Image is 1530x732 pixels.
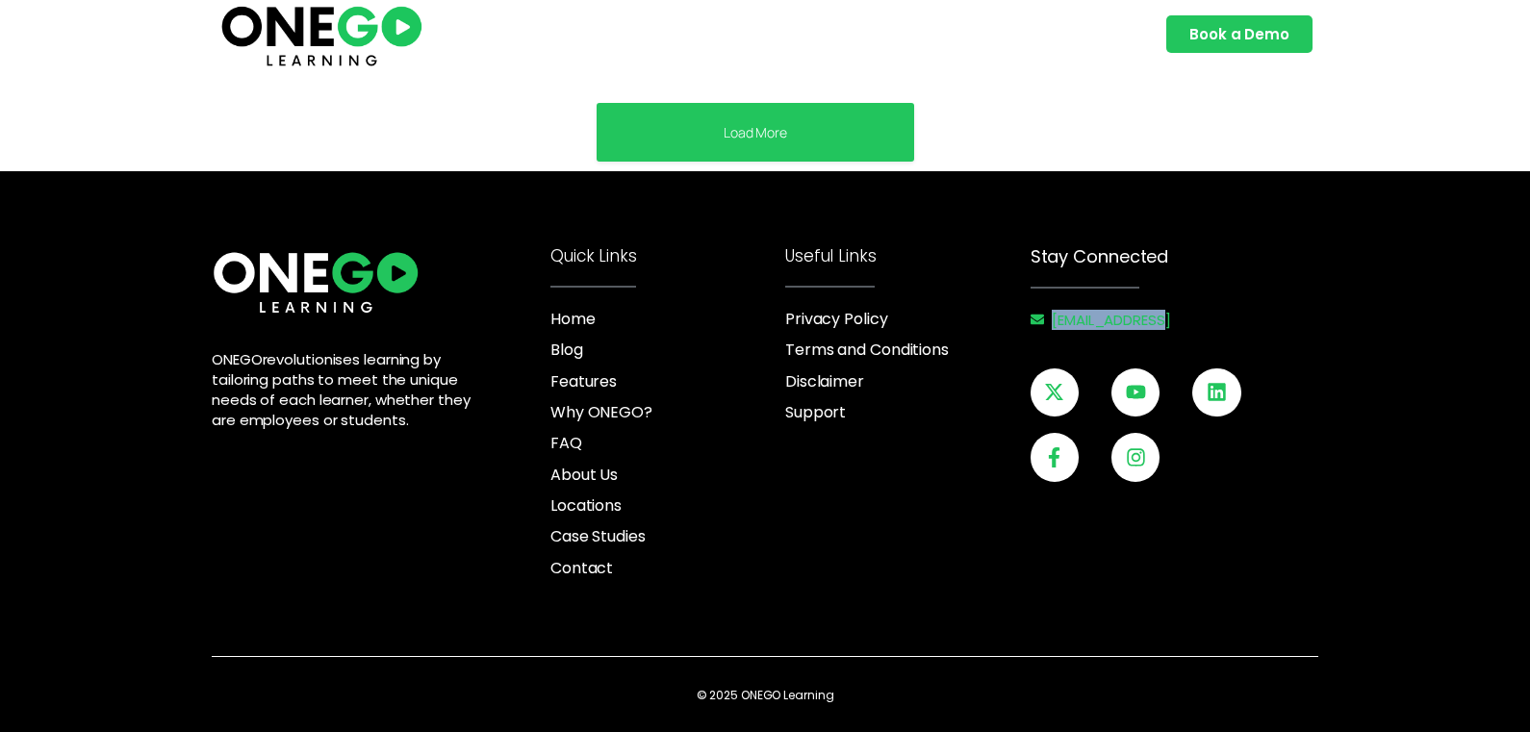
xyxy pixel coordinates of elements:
[550,558,613,579] span: Contact
[724,122,787,142] a: Load More
[1189,27,1289,41] span: Book a Demo
[785,248,1021,265] h4: Useful Links
[212,349,471,430] span: revolutionises learning by tailoring paths to meet the unique needs of each learner, whether they...
[550,526,646,547] span: Case Studies
[550,433,582,454] span: FAQ
[785,340,1021,361] a: Terms and Conditions
[550,340,583,361] span: Blog
[550,465,618,486] span: About Us
[212,349,263,369] span: ONEGO
[550,340,776,361] a: Blog
[550,309,776,330] a: Home
[785,309,1021,330] a: Privacy Policy
[1047,310,1171,330] span: [EMAIL_ADDRESS]
[550,402,776,423] a: Why ONEGO?
[550,465,776,486] a: About Us
[550,371,617,392] span: Features
[550,309,596,330] span: Home
[785,402,1021,423] a: Support
[785,402,846,423] span: Support
[550,558,776,579] a: Contact
[550,248,776,265] h4: Quick Links
[785,371,864,392] span: Disclaimer
[212,688,1318,704] p: © 2025 ONEGO Learning
[550,371,776,392] a: Features
[550,433,776,454] a: FAQ
[785,309,888,330] span: Privacy Policy
[785,371,1021,392] a: Disclaimer
[550,402,652,423] span: Why ONEGO?
[1166,15,1313,53] a: Book a Demo
[550,495,776,517] a: Locations
[1031,248,1318,265] h4: Stay Connected
[1031,310,1318,330] a: [EMAIL_ADDRESS]
[212,248,421,316] img: ONE360 AI Corporate Learning
[785,340,949,361] span: Terms and Conditions
[550,495,622,517] span: Locations
[550,526,776,547] a: Case Studies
